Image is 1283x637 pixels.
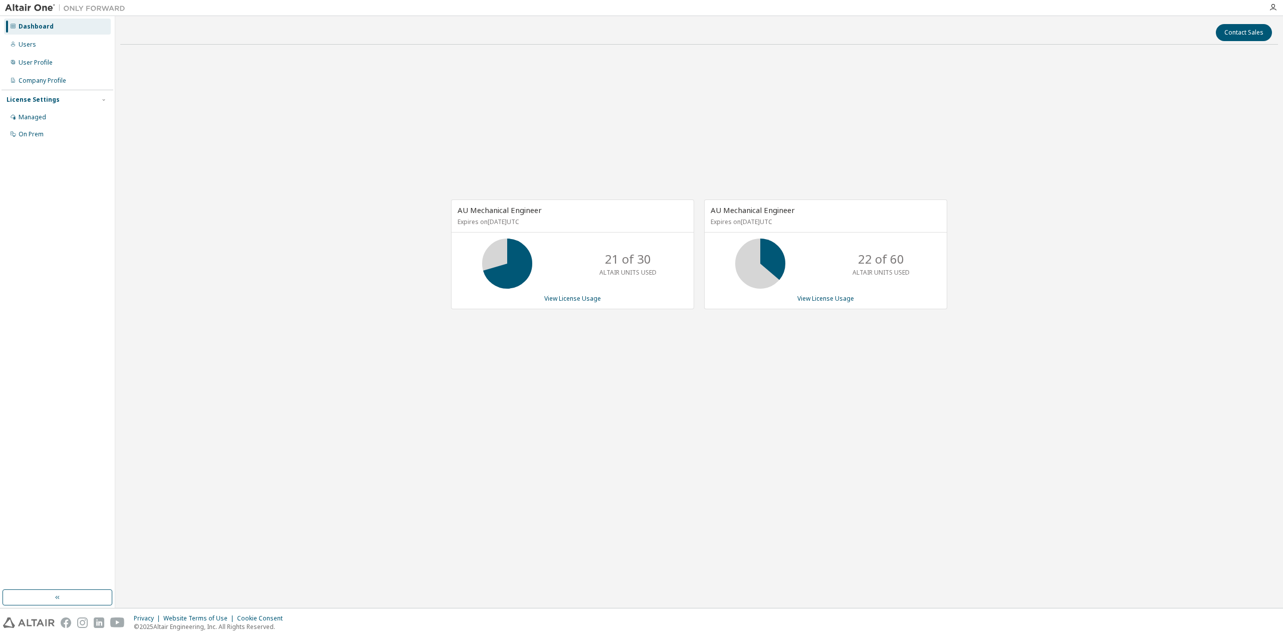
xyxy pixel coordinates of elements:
[163,614,237,622] div: Website Terms of Use
[797,294,854,303] a: View License Usage
[858,251,904,268] p: 22 of 60
[19,130,44,138] div: On Prem
[94,617,104,628] img: linkedin.svg
[19,113,46,121] div: Managed
[77,617,88,628] img: instagram.svg
[7,96,60,104] div: License Settings
[19,77,66,85] div: Company Profile
[61,617,71,628] img: facebook.svg
[711,205,795,215] span: AU Mechanical Engineer
[237,614,289,622] div: Cookie Consent
[19,59,53,67] div: User Profile
[605,251,651,268] p: 21 of 30
[852,268,910,277] p: ALTAIR UNITS USED
[1216,24,1272,41] button: Contact Sales
[19,41,36,49] div: Users
[3,617,55,628] img: altair_logo.svg
[458,218,685,226] p: Expires on [DATE] UTC
[134,622,289,631] p: © 2025 Altair Engineering, Inc. All Rights Reserved.
[134,614,163,622] div: Privacy
[711,218,938,226] p: Expires on [DATE] UTC
[5,3,130,13] img: Altair One
[458,205,542,215] span: AU Mechanical Engineer
[544,294,601,303] a: View License Usage
[19,23,54,31] div: Dashboard
[599,268,657,277] p: ALTAIR UNITS USED
[110,617,125,628] img: youtube.svg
